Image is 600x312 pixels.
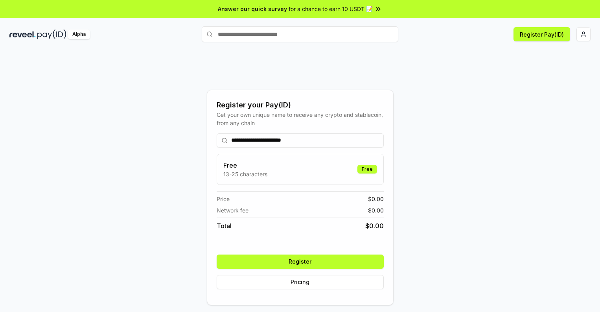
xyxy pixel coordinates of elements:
[365,221,384,231] span: $ 0.00
[217,206,248,214] span: Network fee
[217,221,232,231] span: Total
[217,111,384,127] div: Get your own unique name to receive any crypto and stablecoin, from any chain
[217,275,384,289] button: Pricing
[217,255,384,269] button: Register
[217,100,384,111] div: Register your Pay(ID)
[368,195,384,203] span: $ 0.00
[218,5,287,13] span: Answer our quick survey
[513,27,570,41] button: Register Pay(ID)
[223,161,267,170] h3: Free
[289,5,373,13] span: for a chance to earn 10 USDT 📝
[223,170,267,178] p: 13-25 characters
[217,195,230,203] span: Price
[357,165,377,174] div: Free
[68,30,90,39] div: Alpha
[37,30,66,39] img: pay_id
[9,30,36,39] img: reveel_dark
[368,206,384,214] span: $ 0.00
